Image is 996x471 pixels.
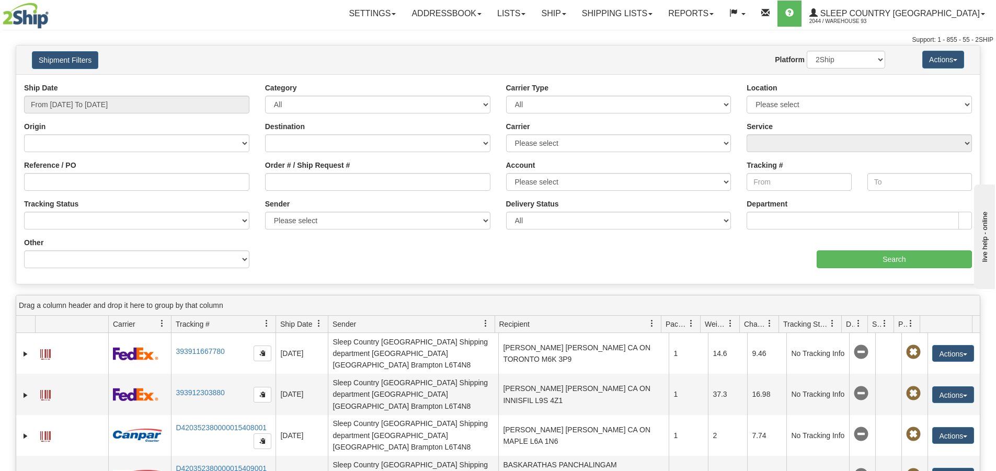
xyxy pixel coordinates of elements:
[113,319,135,329] span: Carrier
[24,237,43,248] label: Other
[775,54,805,65] label: Platform
[932,386,974,403] button: Actions
[906,386,921,401] span: Pickup Not Assigned
[660,1,722,27] a: Reports
[533,1,574,27] a: Ship
[280,319,312,329] span: Ship Date
[24,199,78,209] label: Tracking Status
[682,315,700,332] a: Packages filter column settings
[854,386,868,401] span: No Tracking Info
[876,315,894,332] a: Shipment Issues filter column settings
[258,315,276,332] a: Tracking # filter column settings
[506,121,530,132] label: Carrier
[8,9,97,17] div: live help - online
[850,315,867,332] a: Delivery Status filter column settings
[24,160,76,170] label: Reference / PO
[24,121,45,132] label: Origin
[747,199,787,209] label: Department
[906,427,921,442] span: Pickup Not Assigned
[3,3,49,29] img: logo2044.jpg
[32,51,98,69] button: Shipment Filters
[705,319,727,329] span: Weight
[498,415,669,456] td: [PERSON_NAME] [PERSON_NAME] CA ON MAPLE L6A 1N6
[276,374,328,415] td: [DATE]
[802,1,993,27] a: Sleep Country [GEOGRAPHIC_DATA] 2044 / Warehouse 93
[113,388,158,401] img: 2 - FedEx Express®
[747,83,777,93] label: Location
[747,160,783,170] label: Tracking #
[265,199,290,209] label: Sender
[477,315,495,332] a: Sender filter column settings
[708,415,747,456] td: 2
[922,51,964,68] button: Actions
[783,319,829,329] span: Tracking Status
[265,83,297,93] label: Category
[823,315,841,332] a: Tracking Status filter column settings
[817,250,972,268] input: Search
[16,295,980,316] div: grid grouping header
[113,347,158,360] img: 2 - FedEx Express®
[276,415,328,456] td: [DATE]
[872,319,881,329] span: Shipment Issues
[40,344,51,361] a: Label
[176,347,224,355] a: 393911667780
[404,1,489,27] a: Addressbook
[898,319,907,329] span: Pickup Status
[498,333,669,374] td: [PERSON_NAME] [PERSON_NAME] CA ON TORONTO M6K 3P9
[20,390,31,400] a: Expand
[846,319,855,329] span: Delivery Status
[906,345,921,360] span: Pickup Not Assigned
[254,387,271,403] button: Copy to clipboard
[489,1,533,27] a: Lists
[506,160,535,170] label: Account
[747,173,851,191] input: From
[3,36,993,44] div: Support: 1 - 855 - 55 - 2SHIP
[153,315,171,332] a: Carrier filter column settings
[854,345,868,360] span: No Tracking Info
[265,121,305,132] label: Destination
[20,431,31,441] a: Expand
[932,427,974,444] button: Actions
[24,83,58,93] label: Ship Date
[761,315,779,332] a: Charge filter column settings
[506,83,548,93] label: Carrier Type
[643,315,661,332] a: Recipient filter column settings
[276,333,328,374] td: [DATE]
[669,333,708,374] td: 1
[747,121,773,132] label: Service
[176,319,210,329] span: Tracking #
[254,433,271,449] button: Copy to clipboard
[902,315,920,332] a: Pickup Status filter column settings
[708,333,747,374] td: 14.6
[809,16,888,27] span: 2044 / Warehouse 93
[786,415,849,456] td: No Tracking Info
[328,415,498,456] td: Sleep Country [GEOGRAPHIC_DATA] Shipping department [GEOGRAPHIC_DATA] [GEOGRAPHIC_DATA] Brampton ...
[747,333,786,374] td: 9.46
[854,427,868,442] span: No Tracking Info
[333,319,356,329] span: Sender
[574,1,660,27] a: Shipping lists
[867,173,972,191] input: To
[932,345,974,362] button: Actions
[818,9,980,18] span: Sleep Country [GEOGRAPHIC_DATA]
[40,427,51,443] a: Label
[744,319,766,329] span: Charge
[113,429,162,442] img: 14 - Canpar
[265,160,350,170] label: Order # / Ship Request #
[310,315,328,332] a: Ship Date filter column settings
[176,423,267,432] a: D420352380000015408001
[341,1,404,27] a: Settings
[499,319,530,329] span: Recipient
[254,346,271,361] button: Copy to clipboard
[708,374,747,415] td: 37.3
[506,199,559,209] label: Delivery Status
[747,374,786,415] td: 16.98
[176,388,224,397] a: 393912303880
[972,182,995,289] iframe: chat widget
[40,385,51,402] a: Label
[498,374,669,415] td: [PERSON_NAME] [PERSON_NAME] CA ON INNISFIL L9S 4Z1
[747,415,786,456] td: 7.74
[328,333,498,374] td: Sleep Country [GEOGRAPHIC_DATA] Shipping department [GEOGRAPHIC_DATA] [GEOGRAPHIC_DATA] Brampton ...
[669,374,708,415] td: 1
[786,374,849,415] td: No Tracking Info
